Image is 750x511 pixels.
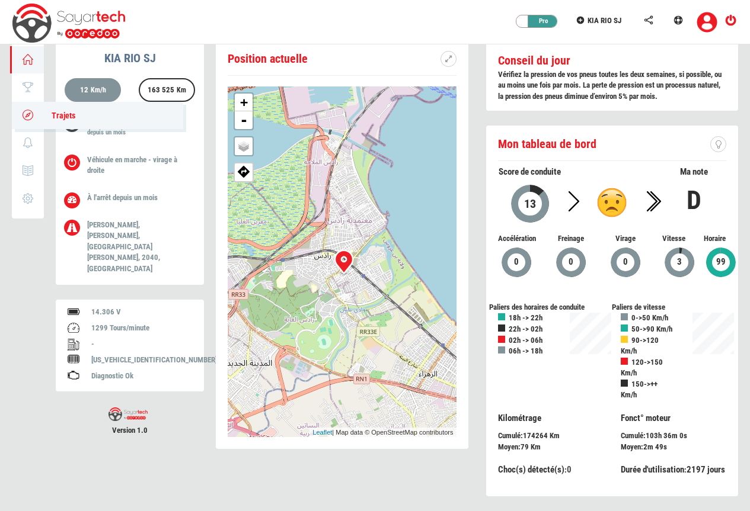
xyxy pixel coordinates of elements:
[680,166,708,177] span: Ma note
[687,464,725,475] span: 2197 jours
[607,233,644,245] span: Virage
[498,412,604,425] p: Kilométrage
[621,431,643,440] span: Cumulé
[588,16,621,25] span: KIA RIO SJ
[621,412,726,425] p: Fonct° moteur
[523,431,548,440] span: 174264
[643,442,667,451] span: 2m 49s
[87,128,126,137] label: depuis un mois
[498,442,604,453] div: :
[56,425,204,436] span: Version 1.0
[621,358,663,378] b: 120->150 Km/h
[521,442,529,451] span: 79
[235,137,253,155] a: Layers
[687,185,701,216] b: D
[612,302,735,313] div: Paliers de vitesse
[91,371,192,382] div: Diagnostic Ok
[631,313,668,322] b: 0->50 Km/h
[498,464,564,475] span: Choc(s) détecté(s)
[621,442,726,453] div: :
[568,255,574,269] span: 0
[621,464,684,475] span: Durée d'utilisation
[623,255,628,269] span: 0
[509,324,542,333] b: 22h -> 02h
[550,431,560,440] span: Km
[567,464,572,475] span: 0
[91,355,192,366] div: [US_VEHICLE_IDENTIFICATION_NUMBER]
[509,336,542,345] b: 02h -> 06h
[716,255,726,269] span: 99
[524,197,537,211] span: 13
[91,339,192,350] div: -
[662,233,685,245] span: Vitesse
[621,380,658,400] b: 150->++ Km/h
[489,302,612,313] div: Paliers des horaires de conduite
[597,188,627,217] img: d.png
[531,442,541,451] span: Km
[498,431,521,440] span: Cumulé
[87,220,186,275] p: [PERSON_NAME], [PERSON_NAME], [GEOGRAPHIC_DATA][PERSON_NAME], 2040, [GEOGRAPHIC_DATA]
[621,464,726,476] div: :
[612,412,735,453] div: :
[509,346,542,355] b: 06h -> 18h
[235,111,253,129] a: Zoom out
[498,233,535,245] span: Accélération
[177,85,186,95] label: Km
[75,79,111,103] div: 12
[235,94,253,111] a: Zoom in
[621,442,641,451] span: Moyen
[498,70,722,101] b: Vérifiez la pression de vos pneus toutes les deux semaines, si possible, ou au moins une fois par...
[703,233,726,245] span: Horaire
[631,324,672,333] b: 50->90 Km/h
[489,412,612,453] div: :
[91,323,192,334] div: 1299 Tours/minute
[621,336,659,356] b: 90->120 Km/h
[312,429,332,436] a: Leaflet
[40,111,75,120] span: Trajets
[513,255,519,269] span: 0
[499,166,561,177] span: Score de conduite
[142,79,192,103] div: 163 525
[12,102,183,129] a: Trajets
[498,53,570,68] b: Conseil du jour
[87,155,186,176] p: Véhicule en marche - virage à droite
[522,15,558,27] div: Pro
[104,51,156,65] b: KIA RIO SJ
[87,193,111,202] span: À l'arrêt
[498,442,518,451] span: Moyen
[235,163,253,178] span: Afficher ma position sur google map
[238,165,250,178] img: directions.png
[509,313,542,322] b: 18h -> 22h
[113,193,158,202] span: depuis un mois
[228,52,308,66] span: Position actuelle
[553,233,589,245] span: Freinage
[108,407,148,421] img: sayartech-logo.png
[498,137,596,151] span: Mon tableau de bord
[91,85,106,95] label: Km/h
[309,428,456,438] div: | Map data © OpenStreetMap contributors
[676,255,682,269] span: 3
[91,307,192,318] div: 14.306 V
[498,464,604,476] div: :
[646,431,687,440] span: 103h 36m 0s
